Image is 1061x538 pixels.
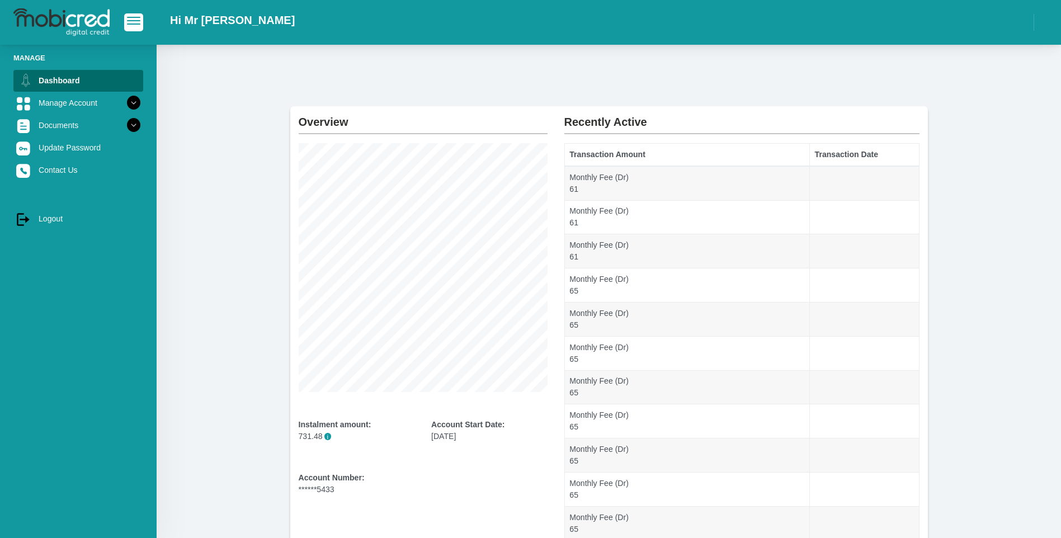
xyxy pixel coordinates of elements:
th: Transaction Amount [564,144,809,166]
td: Monthly Fee (Dr) 65 [564,336,809,370]
td: Monthly Fee (Dr) 65 [564,473,809,507]
a: Manage Account [13,92,143,114]
span: i [324,433,332,440]
td: Monthly Fee (Dr) 65 [564,268,809,303]
a: Logout [13,208,143,229]
b: Instalment amount: [299,420,371,429]
td: Monthly Fee (Dr) 61 [564,200,809,234]
li: Manage [13,53,143,63]
a: Documents [13,115,143,136]
a: Dashboard [13,70,143,91]
a: Contact Us [13,159,143,181]
p: 731.48 [299,431,415,442]
td: Monthly Fee (Dr) 65 [564,302,809,336]
div: [DATE] [431,419,548,442]
h2: Hi Mr [PERSON_NAME] [170,13,295,27]
h2: Recently Active [564,106,919,129]
td: Monthly Fee (Dr) 61 [564,166,809,200]
h2: Overview [299,106,548,129]
img: logo-mobicred.svg [13,8,110,36]
b: Account Start Date: [431,420,504,429]
b: Account Number: [299,473,365,482]
td: Monthly Fee (Dr) 65 [564,370,809,404]
td: Monthly Fee (Dr) 65 [564,438,809,473]
td: Monthly Fee (Dr) 65 [564,404,809,438]
td: Monthly Fee (Dr) 61 [564,234,809,268]
th: Transaction Date [809,144,919,166]
a: Update Password [13,137,143,158]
